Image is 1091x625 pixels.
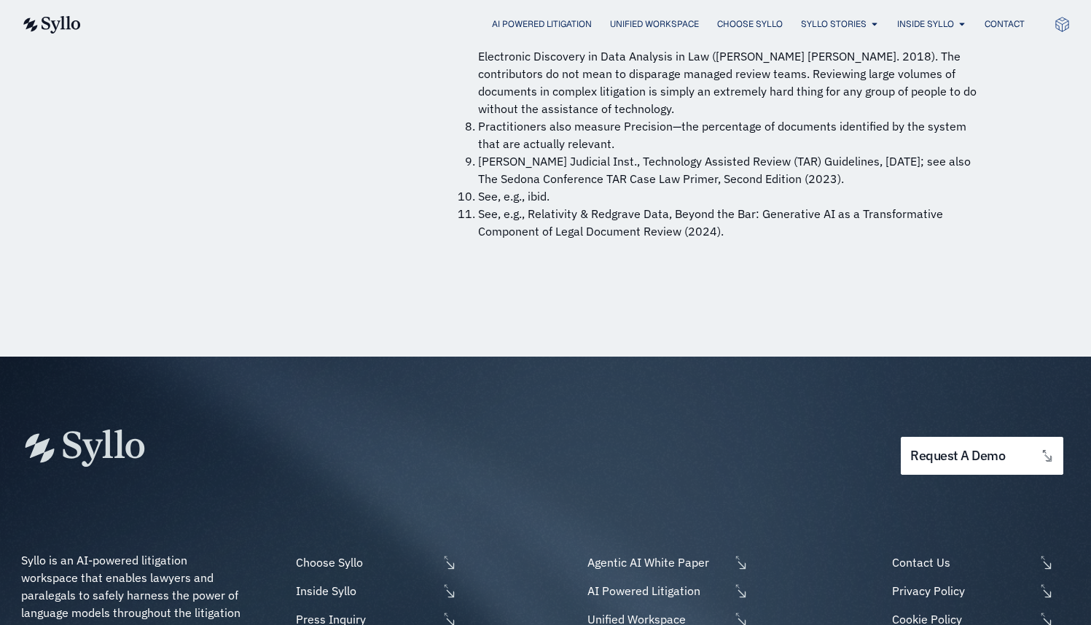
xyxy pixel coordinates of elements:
a: AI Powered Litigation [492,18,592,31]
a: Inside Syllo [897,18,954,31]
a: Privacy Policy [888,582,1070,599]
span: Privacy Policy [888,582,1034,599]
a: AI Powered Litigation [584,582,748,599]
a: Choose Syllo [717,18,783,31]
a: request a demo [901,437,1063,475]
span: request a demo [910,449,1005,463]
span: Inside Syllo [292,582,438,599]
div: Menu Toggle [110,18,1025,31]
li: Practitioners also measure Precision—the percentage of documents identified by the system that ar... [478,117,988,152]
a: Contact Us [888,554,1070,571]
span: AI Powered Litigation [584,582,730,599]
a: Unified Workspace [610,18,699,31]
span: Agentic AI White Paper [584,554,730,571]
span: Choose Syllo [292,554,438,571]
li: See, e.g., ibid. [478,187,988,205]
a: Syllo Stories [801,18,867,31]
img: syllo [21,16,81,34]
a: Agentic AI White Paper [584,554,748,571]
li: [PERSON_NAME] Judicial Inst., Technology Assisted Review (TAR) Guidelines, [DATE]; see also The S... [478,152,988,187]
a: Inside Syllo [292,582,457,599]
li: See, e.g., Relativity & Redgrave Data, Beyond the Bar: Generative AI as a Transformative Componen... [478,205,988,240]
span: Contact Us [888,554,1034,571]
nav: Menu [110,18,1025,31]
a: Choose Syllo [292,554,457,571]
a: Contact [985,18,1025,31]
